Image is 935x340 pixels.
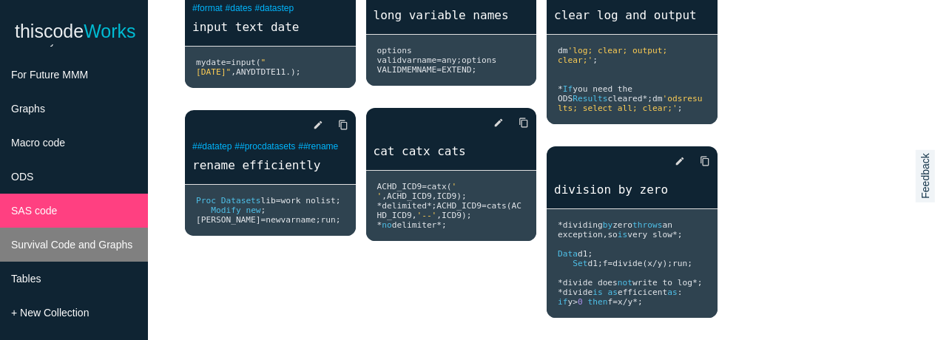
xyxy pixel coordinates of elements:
i: edit [675,148,685,174]
span: , [382,191,387,201]
span: = [482,201,487,211]
a: #format [192,3,223,13]
a: thiscodeWorks [15,7,136,55]
span: ; [472,65,477,75]
span: = [276,196,281,205]
a: rename efficiently [185,157,356,174]
span: ; [593,55,598,65]
span: an exception [558,220,678,239]
span: cats [487,201,507,211]
span: as [607,288,617,297]
span: newvarname [266,215,315,225]
span: ; [316,215,321,225]
a: cat catx cats [366,143,537,160]
span: Tables [11,273,41,285]
span: run [320,215,335,225]
span: f [603,259,608,268]
span: + New Collection [11,307,89,319]
span: dm [558,46,567,55]
span: For Future MMM [11,69,88,81]
span: y [567,297,573,307]
span: = [612,297,618,307]
i: content_copy [338,112,348,138]
span: ICD9 [436,191,456,201]
span: "[DATE]" [196,58,266,77]
span: , [432,191,437,201]
span: input [231,58,256,67]
span: ; [598,259,603,268]
span: ; [687,259,692,268]
i: content_copy [700,148,710,174]
a: ##rename [298,141,338,152]
i: edit [313,112,323,138]
span: delimiter [392,220,437,230]
span: catx [427,182,447,191]
span: run [672,259,687,268]
span: [PERSON_NAME] [196,215,261,225]
span: new [246,205,260,215]
span: divide [612,259,642,268]
a: clear log and output [547,7,718,24]
span: , [412,211,417,220]
a: input text date [185,18,356,35]
span: is [593,288,602,297]
span: x [647,259,652,268]
span: y [627,297,632,307]
a: ##procdatasets [234,141,295,152]
span: ( [256,58,261,67]
span: divide [563,288,593,297]
span: f [607,297,612,307]
span: Results [573,94,607,103]
span: If [563,84,573,94]
span: = [226,58,231,67]
span: ; [456,55,462,65]
span: Data [558,249,578,259]
span: is [618,230,627,239]
span: ; [261,205,266,215]
span: / [652,259,658,268]
span: = [436,55,442,65]
span: Proc [196,196,216,205]
span: ); [456,191,466,201]
span: ICD9 [442,211,462,220]
i: content_copy [519,109,529,136]
span: ACHD_ICD9 [377,182,422,191]
span: ( [507,201,512,211]
span: cleared [607,94,642,103]
span: zero [612,220,632,230]
span: > [573,297,578,307]
a: long variable names [366,7,537,24]
span: no [382,220,391,230]
span: you need the ODS [558,84,638,103]
span: : [678,288,683,297]
span: d1 [578,249,587,259]
span: Survival Code and Graphs [11,239,132,251]
span: y [658,259,663,268]
span: ANYDTDTE11 [236,67,286,77]
span: , [231,67,236,77]
span: throws [632,220,662,230]
span: so [607,230,617,239]
span: if [558,297,567,307]
a: edit [663,148,685,174]
a: division by zero [547,181,718,198]
span: , [436,211,442,220]
span: d1 [587,259,597,268]
span: any [442,55,456,65]
a: Copy to Clipboard [326,112,348,138]
span: , [603,230,608,239]
span: ( [447,182,452,191]
span: ; [678,103,683,113]
a: #datastep [255,3,294,13]
a: #dates [226,3,252,13]
span: work nolist [281,196,336,205]
span: ; [587,249,593,259]
span: ( [643,259,648,268]
span: '--' [416,211,436,220]
span: write to log [632,278,692,288]
span: very slow [627,230,672,239]
a: Copy to Clipboard [688,148,710,174]
span: Modify [211,205,240,215]
span: Works [84,21,135,41]
span: SAS code [11,205,57,217]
